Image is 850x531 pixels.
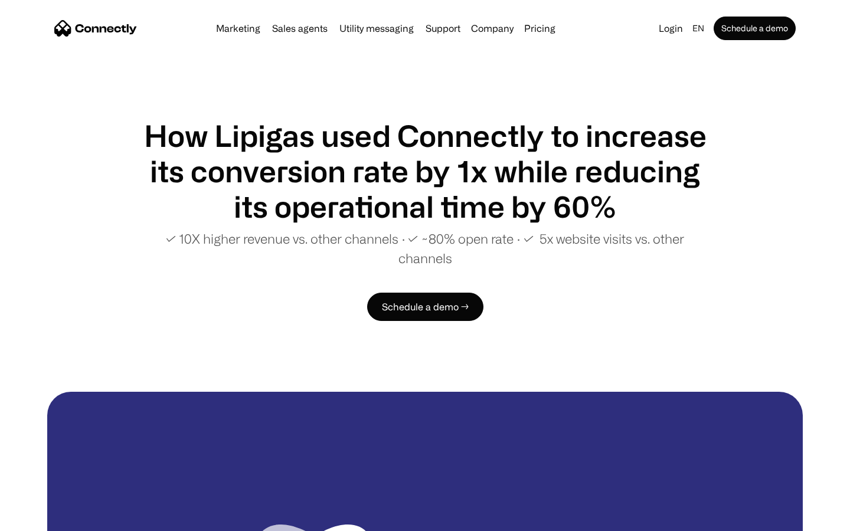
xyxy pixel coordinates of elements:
a: Utility messaging [335,24,419,33]
a: Schedule a demo [714,17,796,40]
div: en [692,20,704,37]
a: Pricing [519,24,560,33]
a: Sales agents [267,24,332,33]
a: Schedule a demo → [367,293,483,321]
a: Login [654,20,688,37]
h1: How Lipigas used Connectly to increase its conversion rate by 1x while reducing its operational t... [142,118,708,224]
p: ✓ 10X higher revenue vs. other channels ∙ ✓ ~80% open rate ∙ ✓ 5x website visits vs. other channels [142,229,708,268]
a: Marketing [211,24,265,33]
a: Support [421,24,465,33]
div: Company [471,20,514,37]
